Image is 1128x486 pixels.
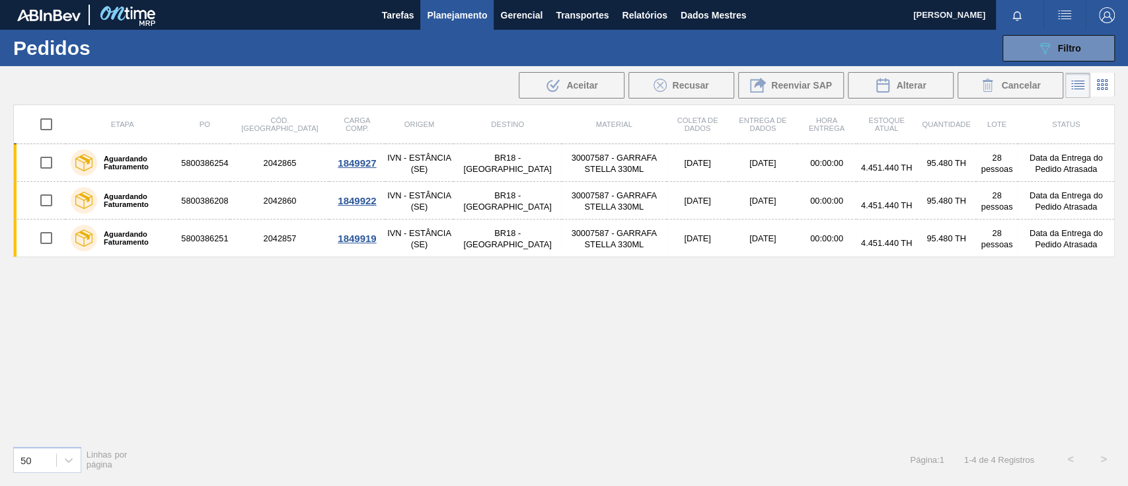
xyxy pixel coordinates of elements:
font: Data da Entrega do Pedido Atrasada [1030,190,1103,212]
font: 95.480 TH [926,233,966,243]
font: Filtro [1058,43,1081,54]
button: Notificações [996,6,1038,24]
font: Entrega de dados [739,116,786,132]
font: Data da Entrega do Pedido Atrasada [1030,153,1103,174]
img: TNhmsLtSVTkK8tSr43FrP2fwEKptu5GPRR3wAAAABJRU5ErkJggg== [17,9,81,21]
font: 1849919 [338,233,376,244]
a: Aguardando Faturamento58003862542042865IVN - ESTÂNCIA (SE)BR18 - [GEOGRAPHIC_DATA]30007587 - GARR... [14,144,1115,182]
font: 1849927 [338,157,376,169]
font: [DATE] [684,233,710,243]
font: Transportes [556,10,609,20]
font: 30007587 - GARRAFA STELLA 330ML [571,153,656,174]
font: Planejamento [427,10,487,20]
font: 28 pessoas [981,153,1013,174]
font: Página [910,455,936,465]
font: Aceitar [566,80,597,91]
button: Filtro [1002,35,1115,61]
font: Pedidos [13,37,91,59]
font: Dados Mestres [681,10,747,20]
font: Etapa [111,120,134,128]
font: Coleta de dados [677,116,718,132]
font: IVN - ESTÂNCIA (SE) [387,190,451,212]
font: Gerencial [500,10,543,20]
div: Recusar [628,72,734,99]
font: - [969,455,971,465]
font: Carga Comp. [344,116,371,132]
button: Cancelar [958,72,1063,99]
font: 2042860 [263,196,296,206]
font: Estoque atual [868,116,905,132]
font: 95.480 TH [926,196,966,206]
font: Destino [491,120,524,128]
a: Aguardando Faturamento58003862512042857IVN - ESTÂNCIA (SE)BR18 - [GEOGRAPHIC_DATA]30007587 - GARR... [14,220,1115,257]
font: Tarefas [382,10,414,20]
font: PO [200,120,210,128]
div: Cancelar Pedidos em Massa [958,72,1063,99]
font: [PERSON_NAME] [913,10,985,20]
div: Visão em Cartões [1090,73,1115,98]
font: 4 [971,455,976,465]
font: 30007587 - GARRAFA STELLA 330ML [571,190,656,212]
font: Origem [404,120,434,128]
button: > [1087,443,1120,476]
font: 50 [20,454,32,466]
div: Reenviar SAP [738,72,844,99]
font: Aguardando Faturamento [104,230,149,246]
font: 95.480 TH [926,158,966,168]
font: de [979,455,988,465]
font: IVN - ESTÂNCIA (SE) [387,228,451,249]
font: Aguardando Faturamento [104,155,149,171]
font: Recusar [672,80,708,91]
font: Status [1052,120,1080,128]
font: Quantidade [922,120,970,128]
font: [DATE] [684,196,710,206]
font: 1 [939,455,944,465]
font: 4.451.440 TH [861,200,912,210]
font: 5800386251 [181,233,228,243]
font: IVN - ESTÂNCIA (SE) [387,153,451,174]
font: Relatórios [622,10,667,20]
font: Reenviar SAP [771,80,832,91]
font: : [937,455,940,465]
font: BR18 - [GEOGRAPHIC_DATA] [463,190,551,212]
font: Aguardando Faturamento [104,192,149,208]
img: Sair [1099,7,1115,23]
font: Cód. [GEOGRAPHIC_DATA] [241,116,318,132]
font: 1 [964,455,969,465]
font: 28 pessoas [981,190,1013,212]
button: Alterar [848,72,954,99]
font: 4.451.440 TH [861,238,912,248]
font: < [1067,454,1073,465]
font: [DATE] [684,158,710,168]
font: 30007587 - GARRAFA STELLA 330ML [571,228,656,249]
font: 5800386208 [181,196,228,206]
font: Registros [998,455,1034,465]
img: ações do usuário [1057,7,1072,23]
font: 4.451.440 TH [861,163,912,173]
font: 2042857 [263,233,296,243]
font: 00:00:00 [810,196,843,206]
font: 1849922 [338,195,376,206]
font: 4 [991,455,995,465]
button: Aceitar [519,72,624,99]
div: Visão em Lista [1065,73,1090,98]
font: > [1100,454,1106,465]
font: Cancelar [1001,80,1040,91]
font: 5800386254 [181,158,228,168]
font: BR18 - [GEOGRAPHIC_DATA] [463,228,551,249]
button: < [1054,443,1087,476]
font: 28 pessoas [981,228,1013,249]
font: Alterar [896,80,926,91]
div: Alterar Pedido [848,72,954,99]
font: 2042865 [263,158,296,168]
font: [DATE] [749,196,776,206]
font: Data da Entrega do Pedido Atrasada [1030,228,1103,249]
font: Material [596,120,632,128]
font: [DATE] [749,233,776,243]
font: 00:00:00 [810,158,843,168]
font: Hora Entrega [809,116,845,132]
a: Aguardando Faturamento58003862082042860IVN - ESTÂNCIA (SE)BR18 - [GEOGRAPHIC_DATA]30007587 - GARR... [14,182,1115,220]
font: BR18 - [GEOGRAPHIC_DATA] [463,153,551,174]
